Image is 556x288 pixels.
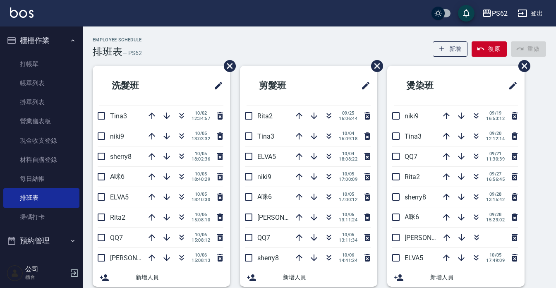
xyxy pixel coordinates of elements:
[492,8,508,19] div: PS62
[192,252,210,258] span: 10/06
[3,188,79,207] a: 排班表
[356,76,371,96] span: 修改班表的標題
[122,49,142,58] h6: — PS62
[257,193,272,201] span: A咪6
[257,214,314,221] span: [PERSON_NAME]26
[257,254,279,262] span: sherry8
[110,112,127,120] span: Tina3
[486,110,505,116] span: 09/19
[192,177,210,182] span: 18:40:29
[430,273,518,282] span: 新增人員
[486,116,505,121] span: 16:53:12
[257,173,271,181] span: niki9
[257,234,270,242] span: QQ7
[339,177,357,182] span: 17:00:09
[405,132,422,140] span: Tina3
[3,30,79,51] button: 櫃檯作業
[405,173,420,181] span: Rita2
[433,41,468,57] button: 新增
[339,116,357,121] span: 16:06:44
[339,110,357,116] span: 09/25
[3,230,79,252] button: 預約管理
[110,214,125,221] span: Rita2
[387,268,525,287] div: 新增人員
[110,193,129,201] span: ELVA5
[3,251,79,273] button: 報表及分析
[3,74,79,93] a: 帳單列表
[339,171,357,177] span: 10/05
[192,156,210,162] span: 18:02:36
[192,110,210,116] span: 10/02
[512,54,532,78] span: 刪除班表
[240,268,377,287] div: 新增人員
[110,173,125,180] span: A咪6
[339,232,357,238] span: 10/06
[192,116,210,121] span: 12:34:57
[3,93,79,112] a: 掛單列表
[486,136,505,142] span: 12:12:14
[192,131,210,136] span: 10/05
[3,112,79,131] a: 營業儀表板
[339,197,357,202] span: 17:00:12
[257,153,276,161] span: ELVA5
[486,192,505,197] span: 09/28
[110,254,167,262] span: [PERSON_NAME]26
[192,197,210,202] span: 18:40:30
[405,213,419,221] span: A咪6
[339,136,357,142] span: 16:09:18
[192,171,210,177] span: 10/05
[192,151,210,156] span: 10/05
[3,208,79,227] a: 掃碼打卡
[405,112,419,120] span: niki9
[283,273,371,282] span: 新增人員
[192,258,210,263] span: 15:08:13
[339,156,357,162] span: 18:08:22
[458,5,475,22] button: save
[93,46,122,58] h3: 排班表
[192,136,210,142] span: 13:03:32
[25,265,67,274] h5: 公司
[486,171,505,177] span: 09/27
[472,41,507,57] button: 復原
[339,217,357,223] span: 13:11:24
[247,71,327,101] h2: 剪髮班
[208,76,223,96] span: 修改班表的標題
[99,71,180,101] h2: 洗髮班
[486,156,505,162] span: 11:30:39
[25,274,67,281] p: 櫃台
[405,193,426,201] span: sherry8
[405,153,417,161] span: QQ7
[192,232,210,238] span: 10/06
[365,54,384,78] span: 刪除班表
[3,169,79,188] a: 每日結帳
[218,54,237,78] span: 刪除班表
[486,258,505,263] span: 17:49:09
[339,212,357,217] span: 10/06
[486,212,505,217] span: 09/28
[479,5,511,22] button: PS62
[192,238,210,243] span: 15:08:12
[405,254,423,262] span: ELVA5
[257,112,273,120] span: Rita2
[110,132,124,140] span: niki9
[486,177,505,182] span: 16:56:45
[405,234,462,242] span: [PERSON_NAME]26
[192,217,210,223] span: 15:08:10
[93,268,230,287] div: 新增人員
[192,212,210,217] span: 10/06
[503,76,518,96] span: 修改班表的標題
[486,197,505,202] span: 13:15:42
[3,55,79,74] a: 打帳單
[486,252,505,258] span: 10/05
[10,7,34,18] img: Logo
[514,6,546,21] button: 登出
[339,151,357,156] span: 10/04
[192,192,210,197] span: 10/05
[339,238,357,243] span: 13:11:34
[486,131,505,136] span: 09/20
[110,153,132,161] span: sherry8
[486,151,505,156] span: 09/21
[339,252,357,258] span: 10/06
[110,234,123,242] span: QQ7
[136,273,223,282] span: 新增人員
